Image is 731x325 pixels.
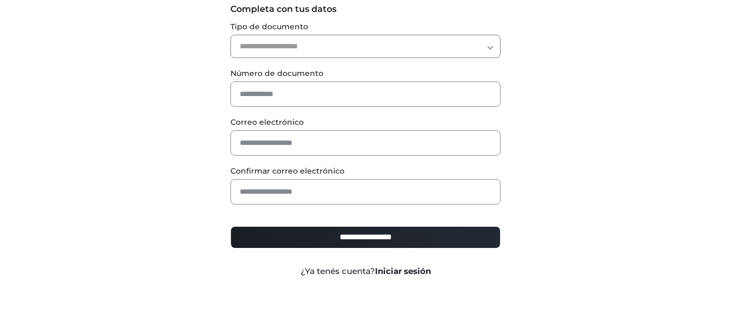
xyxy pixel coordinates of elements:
[36,54,690,65] p: Unable to load the requested file: pwa/ia.php
[375,266,431,276] a: Iniciar sesión
[230,3,501,16] label: Completa con tus datos
[230,165,501,177] label: Confirmar correo electrónico
[230,21,501,33] label: Tipo de documento
[28,22,698,47] h1: An Error Was Encountered
[222,265,509,278] div: ¿Ya tenés cuenta?
[230,117,501,128] label: Correo electrónico
[230,68,501,79] label: Número de documento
